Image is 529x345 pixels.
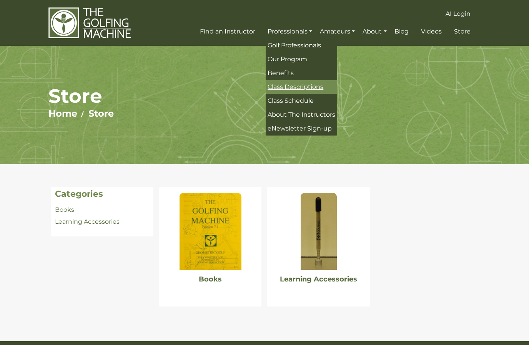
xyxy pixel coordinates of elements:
[268,55,307,63] span: Our Program
[419,25,444,39] a: Videos
[198,25,257,39] a: Find an Instructor
[421,28,442,35] span: Videos
[266,25,314,39] a: Professionals
[268,97,314,104] span: Class Schedule
[444,7,472,21] a: AI Login
[446,10,471,17] span: AI Login
[200,28,255,35] span: Find an Instructor
[48,108,77,119] a: Home
[452,25,472,39] a: Store
[318,25,357,39] a: Amateurs
[266,39,337,136] ul: Professionals
[266,52,337,66] a: Our Program
[55,206,74,213] a: Books
[268,83,323,90] span: Class Descriptions
[454,28,471,35] span: Store
[266,108,337,122] a: About The Instructors
[280,275,357,283] a: Learning Accessories
[394,28,409,35] span: Blog
[268,111,335,118] span: About The Instructors
[48,7,131,39] img: The Golfing Machine
[393,25,411,39] a: Blog
[266,122,337,136] a: eNewsletter Sign-up
[55,218,120,225] a: Learning Accessories
[266,80,337,94] a: Class Descriptions
[55,189,150,199] h4: Categories
[88,108,114,119] a: Store
[268,69,294,77] span: Benefits
[48,84,481,108] h1: Store
[268,42,321,49] span: Golf Professionals
[266,39,337,52] a: Golf Professionals
[268,125,332,132] span: eNewsletter Sign-up
[361,25,388,39] a: About
[266,94,337,108] a: Class Schedule
[199,275,222,283] a: Books
[266,66,337,80] a: Benefits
